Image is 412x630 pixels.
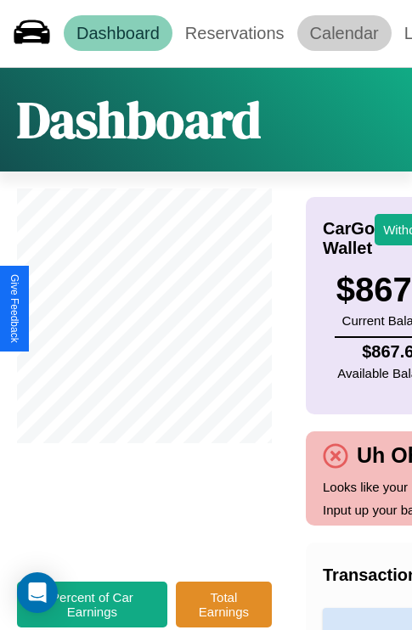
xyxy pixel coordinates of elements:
a: Dashboard [64,15,172,51]
button: Total Earnings [176,582,272,627]
h1: Dashboard [17,85,261,155]
div: Give Feedback [8,274,20,343]
a: Reservations [172,15,297,51]
h4: CarGo Wallet [323,219,375,258]
button: Percent of Car Earnings [17,582,167,627]
a: Calendar [297,15,392,51]
div: Open Intercom Messenger [17,572,58,613]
